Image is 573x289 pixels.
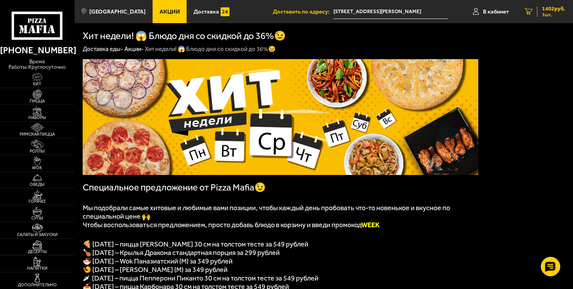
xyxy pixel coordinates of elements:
[362,221,380,229] b: WEEK
[273,9,333,15] span: Доставить по адресу:
[194,9,219,15] span: Доставка
[542,12,565,17] span: 3 шт.
[83,257,233,265] span: 🍜 [DATE] – Wok Паназиатский (M) за 349 рублей
[483,9,509,15] span: В кабинет
[83,204,451,221] span: Мы подобрали самые хитовые и любимые вами позиции, чтобы каждый день пробовать что-то новенькое и...
[542,6,565,12] span: 1402 руб.
[83,221,380,229] span: Чтобы воспользоваться предложением, просто добавь блюдо в корзину и введи промокод
[145,45,275,53] div: Хит недели! 😱 Блюдо дня со скидкой до 36%😉
[221,7,230,16] img: 15daf4d41897b9f0e9f617042186c801.svg
[83,182,266,193] span: Специальное предложение от Pizza Mafia😉
[160,9,180,15] span: Акции
[333,5,448,19] input: Ваш адрес доставки
[333,5,448,19] span: улица Генерала Кравченко, 3к2, подъезд 7
[83,46,123,53] a: Доставка еды-
[83,248,280,257] span: 🍗 [DATE] – Крылья Дракона стандартная порция за 299 рублей
[124,46,144,53] a: Акции-
[83,31,286,41] h1: Хит недели! 😱 Блюдо дня со скидкой до 36%😉
[83,240,308,248] span: 🍕 [DATE] – пицца [PERSON_NAME] 30 см на толстом тесте за 549 рублей
[83,59,478,175] img: 1024x1024
[83,265,228,274] span: 🍤 [DATE] – [PERSON_NAME] (M) за 349 рублей
[89,9,146,15] span: [GEOGRAPHIC_DATA]
[83,274,318,282] span: 🌶 [DATE] – пицца Пепперони Пиканто 30 см на толстом тесте за 549 рублей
